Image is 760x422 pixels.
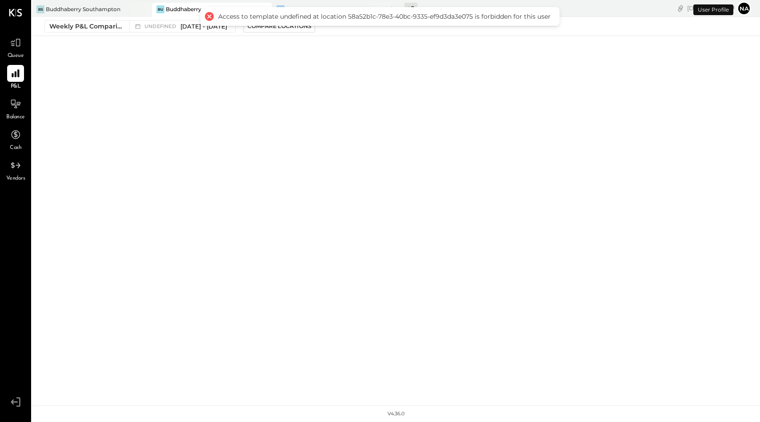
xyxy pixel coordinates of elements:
[248,22,311,30] div: Compare Locations
[286,5,353,13] div: Buddhaberry Food Truck
[44,20,236,32] button: Weekly P&L Comparison undefined[DATE] - [DATE]
[0,65,31,91] a: P&L
[0,34,31,60] a: Queue
[10,144,21,152] span: Cash
[687,4,735,12] div: [DATE]
[49,22,124,31] div: Weekly P&L Comparison
[0,96,31,121] a: Balance
[276,5,284,13] div: BF
[6,175,25,183] span: Vendors
[11,83,21,91] span: P&L
[36,5,44,13] div: BS
[8,52,24,60] span: Queue
[46,5,120,13] div: Buddhaberry Southampton
[388,410,404,418] div: v 4.36.0
[144,24,178,29] span: undefined
[0,126,31,152] a: Cash
[166,5,201,13] div: Buddhaberry
[180,22,227,31] span: [DATE] - [DATE]
[156,5,164,13] div: Bu
[737,1,751,16] button: na
[693,4,733,15] div: User Profile
[0,157,31,183] a: Vendors
[404,3,417,14] div: + 0
[244,20,315,32] button: Compare Locations
[218,12,551,20] div: Access to template undefined at location 58a52b1c-78e3-40bc-9335-ef9d3da3e075 is forbidden for th...
[676,4,685,13] div: copy link
[6,113,25,121] span: Balance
